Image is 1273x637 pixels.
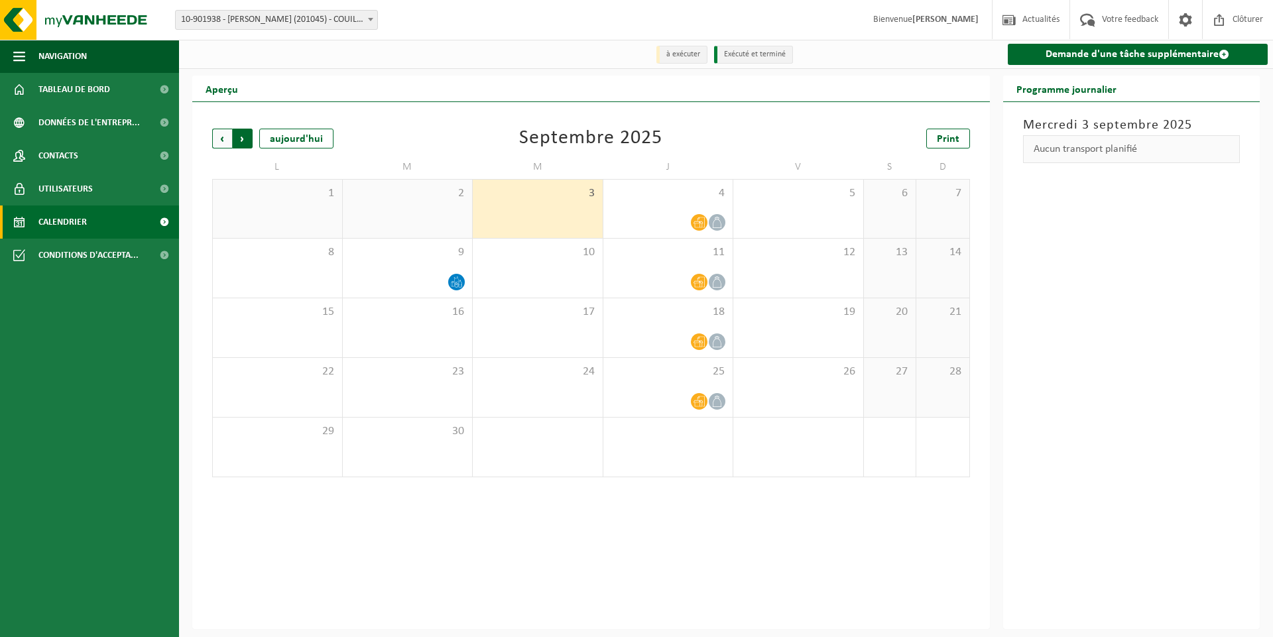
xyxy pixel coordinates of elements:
[1008,44,1268,65] a: Demande d'une tâche supplémentaire
[937,134,959,145] span: Print
[1023,115,1241,135] h3: Mercredi 3 septembre 2025
[714,46,793,64] li: Exécuté et terminé
[740,245,857,260] span: 12
[479,245,596,260] span: 10
[473,155,603,179] td: M
[923,186,962,201] span: 7
[740,305,857,319] span: 19
[610,305,727,319] span: 18
[610,365,727,379] span: 25
[871,186,910,201] span: 6
[740,186,857,201] span: 5
[212,129,232,148] span: Précédent
[219,424,335,439] span: 29
[926,129,970,148] a: Print
[1003,76,1130,101] h2: Programme journalier
[871,245,910,260] span: 13
[610,245,727,260] span: 11
[219,186,335,201] span: 1
[479,186,596,201] span: 3
[519,129,662,148] div: Septembre 2025
[38,40,87,73] span: Navigation
[349,305,466,319] span: 16
[923,245,962,260] span: 14
[740,365,857,379] span: 26
[912,15,979,25] strong: [PERSON_NAME]
[923,305,962,319] span: 21
[923,365,962,379] span: 28
[38,239,139,272] span: Conditions d'accepta...
[656,46,707,64] li: à exécuter
[38,172,93,205] span: Utilisateurs
[349,424,466,439] span: 30
[192,76,251,101] h2: Aperçu
[38,139,78,172] span: Contacts
[212,155,343,179] td: L
[479,305,596,319] span: 17
[38,73,110,106] span: Tableau de bord
[733,155,864,179] td: V
[343,155,473,179] td: M
[176,11,377,29] span: 10-901938 - AVA COUILLET (201045) - COUILLET
[610,186,727,201] span: 4
[871,365,910,379] span: 27
[233,129,253,148] span: Suivant
[219,305,335,319] span: 15
[871,305,910,319] span: 20
[349,245,466,260] span: 9
[864,155,917,179] td: S
[916,155,969,179] td: D
[219,245,335,260] span: 8
[175,10,378,30] span: 10-901938 - AVA COUILLET (201045) - COUILLET
[38,205,87,239] span: Calendrier
[603,155,734,179] td: J
[1023,135,1241,163] div: Aucun transport planifié
[219,365,335,379] span: 22
[349,186,466,201] span: 2
[349,365,466,379] span: 23
[38,106,140,139] span: Données de l'entrepr...
[479,365,596,379] span: 24
[259,129,333,148] div: aujourd'hui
